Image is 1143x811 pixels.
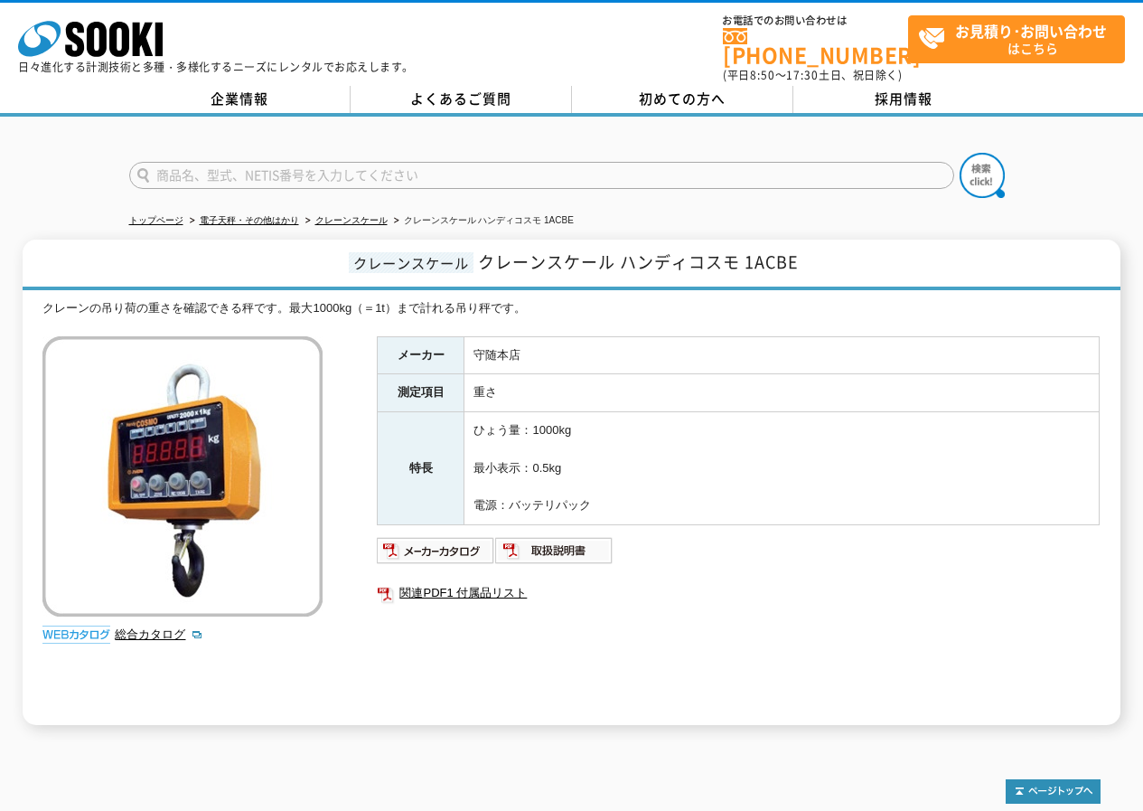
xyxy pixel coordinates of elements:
div: クレーンの吊り荷の重さを確認できる秤です。最大1000kg（＝1t）まで計れる吊り秤です。 [42,299,1100,318]
img: メーカーカタログ [377,536,495,565]
a: 初めての方へ [572,86,793,113]
a: 関連PDF1 付属品リスト [377,581,1100,605]
a: 取扱説明書 [495,548,614,561]
input: 商品名、型式、NETIS番号を入力してください [129,162,954,189]
a: クレーンスケール [315,215,388,225]
a: [PHONE_NUMBER] [723,28,908,65]
th: 特長 [378,412,464,525]
span: お電話でのお問い合わせは [723,15,908,26]
a: トップページ [129,215,183,225]
span: 17:30 [786,67,819,83]
span: (平日 ～ 土日、祝日除く) [723,67,902,83]
a: 電子天秤・その他はかり [200,215,299,225]
th: 測定項目 [378,374,464,412]
a: メーカーカタログ [377,548,495,561]
img: webカタログ [42,626,110,644]
span: はこちら [918,16,1124,61]
span: 8:50 [750,67,775,83]
p: 日々進化する計測技術と多種・多様化するニーズにレンタルでお応えします。 [18,61,414,72]
td: ひょう量：1000kg 最小表示：0.5kg 電源：バッテリパック [464,412,1100,525]
td: 重さ [464,374,1100,412]
a: 企業情報 [129,86,351,113]
img: クレーンスケール ハンディコスモ 1ACBE [42,336,323,617]
a: お見積り･お問い合わせはこちら [908,15,1125,63]
span: 初めての方へ [639,89,726,108]
strong: お見積り･お問い合わせ [955,20,1107,42]
a: 総合カタログ [115,627,203,641]
a: 採用情報 [793,86,1015,113]
img: btn_search.png [960,153,1005,198]
a: よくあるご質問 [351,86,572,113]
th: メーカー [378,336,464,374]
img: 取扱説明書 [495,536,614,565]
img: トップページへ [1006,779,1101,804]
li: クレーンスケール ハンディコスモ 1ACBE [390,212,574,231]
span: クレーンスケール ハンディコスモ 1ACBE [478,250,799,274]
td: 守随本店 [464,336,1100,374]
span: クレーンスケール [349,252,473,273]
